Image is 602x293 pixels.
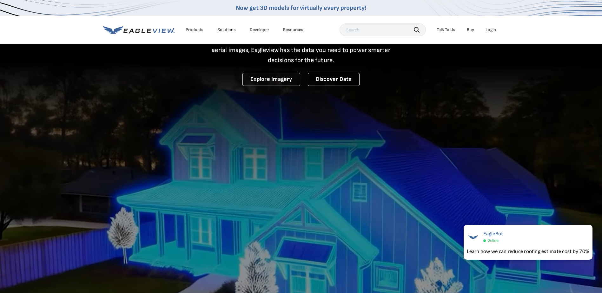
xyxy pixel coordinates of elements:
[467,231,480,244] img: EagleBot
[486,27,496,33] div: Login
[308,73,360,86] a: Discover Data
[236,4,366,12] a: Now get 3D models for virtually every property!
[483,231,503,237] span: EagleBot
[467,27,474,33] a: Buy
[217,27,236,33] div: Solutions
[204,35,398,65] p: A new era starts here. Built on more than 3.5 billion high-resolution aerial images, Eagleview ha...
[467,247,589,255] div: Learn how we can reduce roofing estimate cost by 70%
[242,73,300,86] a: Explore Imagery
[186,27,203,33] div: Products
[487,238,499,243] span: Online
[437,27,455,33] div: Talk To Us
[250,27,269,33] a: Developer
[340,23,426,36] input: Search
[283,27,303,33] div: Resources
